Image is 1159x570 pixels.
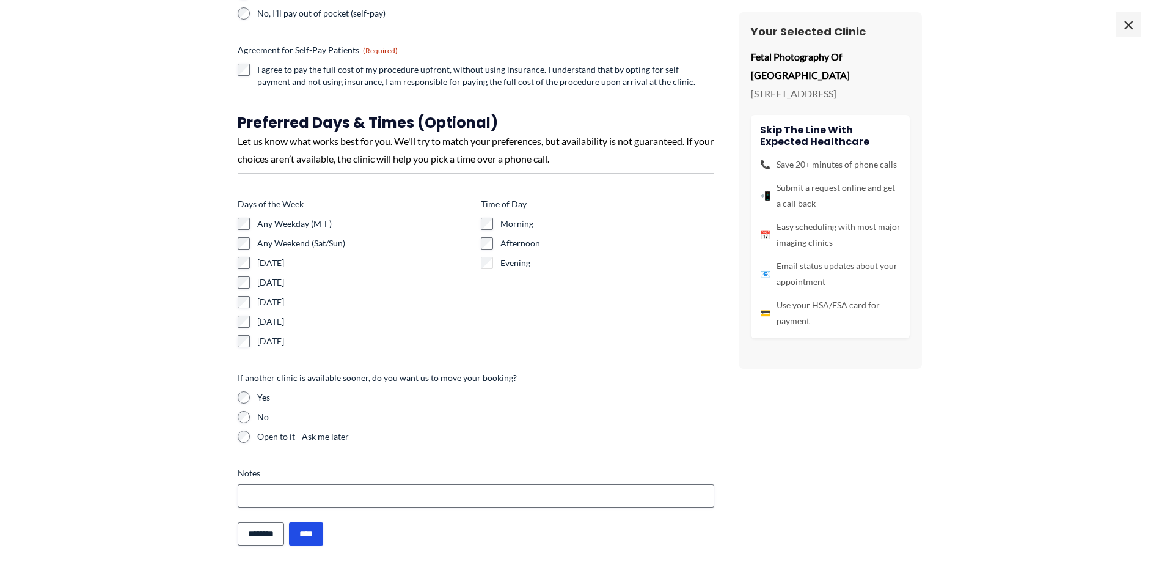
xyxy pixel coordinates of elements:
[760,157,770,172] span: 📞
[257,431,714,443] label: Open to it - Ask me later
[238,132,714,168] div: Let us know what works best for you. We'll try to match your preferences, but availability is not...
[760,180,901,212] li: Submit a request online and get a call back
[751,84,910,103] p: [STREET_ADDRESS]
[257,316,471,328] label: [DATE]
[257,335,471,347] label: [DATE]
[257,296,471,308] label: [DATE]
[500,257,714,269] label: Evening
[751,24,910,39] h3: Your Selected Clinic
[238,372,517,384] legend: If another clinic is available sooner, do you want us to move your booking?
[760,124,901,147] h4: Skip the line with Expected Healthcare
[363,46,398,55] span: (Required)
[1116,12,1141,37] span: ×
[500,218,714,230] label: Morning
[760,297,901,329] li: Use your HSA/FSA card for payment
[760,258,901,290] li: Email status updates about your appointment
[257,276,471,289] label: [DATE]
[760,305,770,321] span: 💳
[760,219,901,251] li: Easy scheduling with most major imaging clinics
[500,237,714,250] label: Afternoon
[257,257,471,269] label: [DATE]
[257,411,714,423] label: No
[257,237,471,250] label: Any Weekend (Sat/Sun)
[751,48,910,84] p: Fetal Photography Of [GEOGRAPHIC_DATA]
[760,227,770,243] span: 📅
[760,188,770,204] span: 📲
[238,44,398,56] legend: Agreement for Self-Pay Patients
[257,64,714,88] label: I agree to pay the full cost of my procedure upfront, without using insurance. I understand that ...
[257,391,714,404] label: Yes
[760,157,901,172] li: Save 20+ minutes of phone calls
[481,198,527,210] legend: Time of Day
[257,7,471,20] label: No, I'll pay out of pocket (self-pay)
[760,266,770,282] span: 📧
[257,218,471,230] label: Any Weekday (M-F)
[238,467,714,479] label: Notes
[238,198,304,210] legend: Days of the Week
[238,113,714,132] h3: Preferred Days & Times (Optional)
